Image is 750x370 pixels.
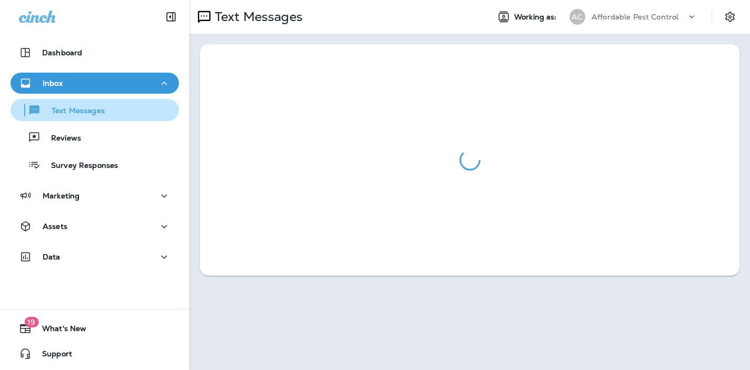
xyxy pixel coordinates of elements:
p: Data [43,253,61,261]
button: Dashboard [11,42,179,63]
button: Support [11,343,179,364]
button: Inbox [11,73,179,94]
button: Survey Responses [11,154,179,176]
button: Collapse Sidebar [156,6,186,27]
span: What's New [32,324,86,337]
button: Reviews [11,126,179,148]
button: Assets [11,216,179,237]
p: Affordable Pest Control [592,13,678,21]
p: Survey Responses [41,161,118,171]
button: Text Messages [11,99,179,121]
p: Reviews [41,134,81,144]
p: Text Messages [211,9,303,25]
p: Dashboard [42,48,82,57]
p: Inbox [43,79,63,87]
button: Marketing [11,185,179,206]
p: Marketing [43,192,79,200]
span: Support [32,349,72,362]
div: AC [569,9,585,25]
button: Settings [721,7,739,26]
button: 19What's New [11,318,179,339]
span: 19 [24,317,38,327]
button: Data [11,246,179,267]
p: Assets [43,222,67,231]
span: Working as: [514,13,559,22]
p: Text Messages [41,106,105,116]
